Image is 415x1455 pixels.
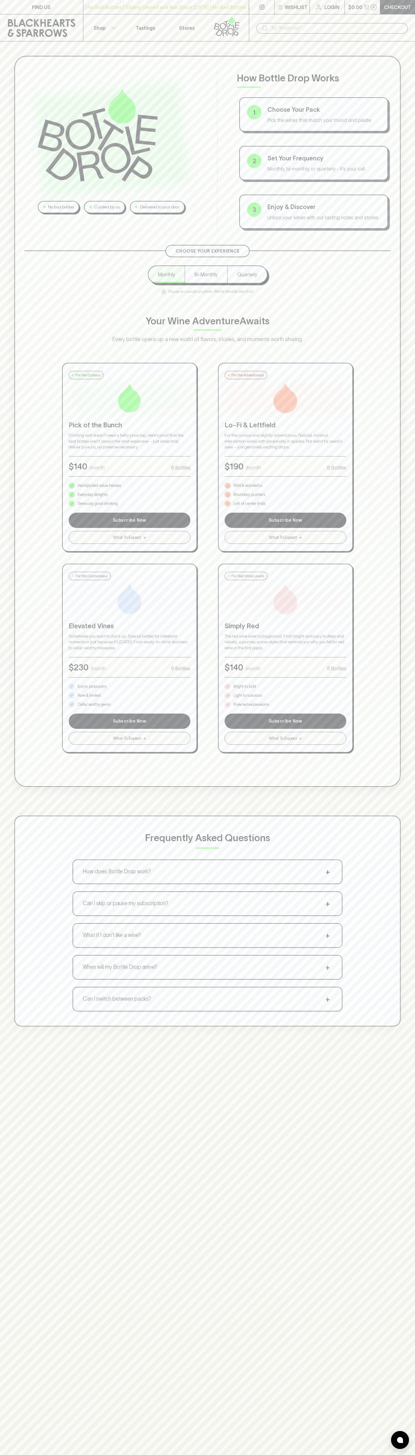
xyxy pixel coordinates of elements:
p: Curated by us [94,204,120,210]
span: + [323,931,332,940]
button: Quarterly [227,266,267,283]
p: Pick the wines that match your mood and palate [267,117,380,124]
button: Shop [83,14,125,41]
p: For Red Wine Lovers [231,573,264,579]
img: Simply Red [270,584,300,614]
p: For the curious and slightly adventurous. Natural, minimal intervention wines with personality in... [225,432,346,450]
p: Every bottle opens up a new world of flavors, stories, and moments worth sharing. [88,335,327,344]
p: Pause or cancel anytime. We're flexible like that. [161,288,254,295]
img: Lo-Fi & Leftfield [270,383,300,413]
button: Subscribe Now [69,714,190,729]
img: Pick of the Bunch [115,383,145,413]
button: What if I don't like a wine?+ [73,924,342,947]
p: Set Your Frequency [267,154,380,163]
img: bubble-icon [397,1437,403,1443]
p: For the Connoisseur [76,573,108,579]
p: Delivered to your door [140,204,179,210]
span: + [143,534,146,541]
button: Bi-Monthly [185,266,227,283]
p: Light to luscious [234,693,262,699]
p: /month [246,665,261,672]
span: + [299,534,302,541]
p: Choose Your Pack [267,105,380,114]
p: Pure red expressions [234,702,269,708]
p: $ 230 [69,661,88,674]
p: How does Bottle Drop work? [83,868,151,876]
button: What To Expect+ [225,732,346,745]
p: Sometimes you want to dial it up. Special bottles for milestone moments or just because it's [DAT... [69,633,190,651]
input: Try "Pinot noir" [271,23,403,33]
p: /month [246,464,261,471]
button: Can I skip or pause my subscription?+ [73,892,342,915]
p: $0.00 [348,4,363,11]
img: Bottle Drop [38,89,158,181]
p: Shop [94,24,106,32]
p: Cellar worthy gems [78,702,110,708]
button: What To Expect+ [69,531,190,544]
p: When will my Bottle Drop arrive? [83,963,157,971]
p: Simply Red [225,621,346,631]
p: $ 140 [69,460,87,473]
p: Left of center finds [234,501,265,507]
button: What To Expect+ [225,531,346,544]
button: Subscribe Now [225,513,346,528]
p: How Bottle Drop Works [237,71,390,85]
span: + [323,995,332,1004]
span: What To Expect [269,735,297,741]
p: Unbox your wines with our tasting notes and stories [267,214,380,221]
p: 6 Bottles [327,464,346,471]
div: 2 [247,154,261,168]
p: Checkout [384,4,411,11]
img: Elevated Vines [115,584,145,614]
p: Elevated Vines [69,621,190,631]
button: When will my Bottle Drop arrive?+ [73,956,342,979]
p: $ 140 [225,661,243,674]
button: How does Bottle Drop work?+ [73,860,342,884]
p: What if I don't like a wine? [83,931,141,939]
button: Monthly [148,266,185,283]
p: Choose Your Experience [176,248,240,254]
p: Seriously good drinking [78,501,118,507]
p: Pick of the Bunch [69,420,190,430]
span: Awaits [240,316,270,326]
p: Rare & limited [78,693,101,699]
span: + [323,867,332,876]
p: 6 Bottles [171,464,190,471]
p: Lo-Fi & Leftfield [225,420,346,430]
p: 6 Bottles [327,665,346,672]
button: Subscribe Now [69,513,190,528]
span: + [299,735,302,741]
span: + [323,899,332,908]
span: What To Expect [113,735,141,741]
p: Frequently Asked Questions [145,831,270,845]
a: Stores [166,14,207,41]
p: Your Wine Adventure [146,314,270,328]
p: For the Curious [76,372,100,378]
p: Wild & wonderful [234,483,262,489]
p: Handpicked value heroes [78,483,121,489]
p: Can I switch between packs? [83,995,151,1003]
p: 6 Bottles [171,665,190,672]
button: Can I switch between packs?+ [73,987,342,1011]
p: Iconic producers [78,684,106,690]
p: Boundary pushers [234,492,265,498]
p: Can I skip or pause my subscription? [83,899,168,908]
p: /month [90,464,105,471]
p: Everyday delights [78,492,108,498]
p: 0 [372,5,375,9]
p: Tastings [136,24,155,32]
a: Tastings [125,14,166,41]
div: 3 [247,202,261,217]
p: Bright to bold [234,684,256,690]
p: Stores [179,24,195,32]
p: Monthly, bi-monthly, or quarterly - it's your call [267,165,380,172]
p: FIND US [32,4,51,11]
span: What To Expect [269,534,297,541]
p: The red wine lover's playground. From bright and juicy to deep and velvety, a journey across styl... [225,633,346,651]
p: Login [324,4,339,11]
p: For the Adventurous [231,372,264,378]
span: + [323,963,332,972]
span: What To Expect [113,534,141,541]
p: Drinking well doesn't need a hefty price tag. Here's proof that the best bottles aren't always th... [69,432,190,450]
p: Enjoy & Discover [267,202,380,211]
